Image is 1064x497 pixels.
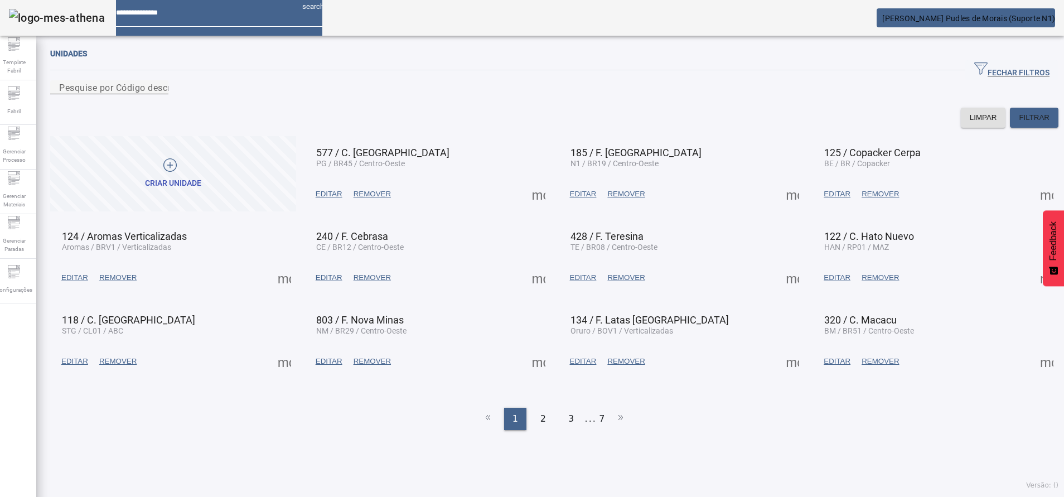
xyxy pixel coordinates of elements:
span: Oruro / BOV1 / Verticalizadas [570,326,673,335]
li: 7 [599,408,604,430]
span: 134 / F. Latas [GEOGRAPHIC_DATA] [570,314,729,326]
button: EDITAR [818,184,856,204]
span: 240 / F. Cebrasa [316,230,388,242]
span: REMOVER [354,272,391,283]
button: REMOVER [856,351,905,371]
button: EDITAR [56,268,94,288]
span: 118 / C. [GEOGRAPHIC_DATA] [62,314,195,326]
div: Criar unidade [145,178,201,189]
button: Mais [782,351,802,371]
button: EDITAR [310,184,348,204]
span: EDITAR [316,189,342,200]
span: BM / BR51 / Centro-Oeste [824,326,914,335]
span: 577 / C. [GEOGRAPHIC_DATA] [316,147,449,158]
span: 428 / F. Teresina [570,230,644,242]
button: Mais [1037,351,1057,371]
span: EDITAR [61,272,88,283]
button: EDITAR [564,184,602,204]
span: EDITAR [570,189,597,200]
button: REMOVER [602,351,650,371]
button: REMOVER [348,184,396,204]
button: Mais [529,268,549,288]
button: EDITAR [56,351,94,371]
button: EDITAR [310,351,348,371]
button: EDITAR [818,351,856,371]
span: REMOVER [862,356,899,367]
span: EDITAR [316,356,342,367]
button: REMOVER [348,351,396,371]
button: Mais [782,268,802,288]
span: 3 [568,412,574,426]
span: EDITAR [824,272,850,283]
span: 803 / F. Nova Minas [316,314,404,326]
span: NM / BR29 / Centro-Oeste [316,326,407,335]
span: 125 / Copacker Cerpa [824,147,921,158]
span: Aromas / BRV1 / Verticalizadas [62,243,171,252]
button: REMOVER [94,351,142,371]
span: REMOVER [354,189,391,200]
li: ... [585,408,596,430]
button: Criar unidade [50,136,296,211]
span: Unidades [50,49,87,58]
span: REMOVER [862,272,899,283]
span: HAN / RP01 / MAZ [824,243,889,252]
button: Mais [1037,184,1057,204]
button: REMOVER [94,268,142,288]
span: REMOVER [607,272,645,283]
span: 124 / Aromas Verticalizadas [62,230,187,242]
button: REMOVER [602,184,650,204]
span: N1 / BR19 / Centro-Oeste [570,159,659,168]
span: EDITAR [570,356,597,367]
button: Mais [274,268,294,288]
button: REMOVER [602,268,650,288]
span: [PERSON_NAME] Pudles de Morais (Suporte N1) [882,14,1055,23]
span: EDITAR [824,356,850,367]
button: EDITAR [564,351,602,371]
button: Mais [529,184,549,204]
span: 122 / C. Hato Nuevo [824,230,914,242]
span: REMOVER [862,189,899,200]
span: Versão: () [1026,481,1058,489]
span: TE / BR08 / Centro-Oeste [570,243,657,252]
span: STG / CL01 / ABC [62,326,123,335]
span: CE / BR12 / Centro-Oeste [316,243,404,252]
button: Feedback - Mostrar pesquisa [1043,210,1064,286]
span: REMOVER [99,272,137,283]
button: Mais [529,351,549,371]
span: FILTRAR [1019,112,1050,123]
span: PG / BR45 / Centro-Oeste [316,159,405,168]
button: LIMPAR [961,108,1006,128]
img: logo-mes-athena [9,9,105,27]
mat-label: Pesquise por Código descrição ou sigla [59,82,224,93]
span: REMOVER [99,356,137,367]
span: EDITAR [61,356,88,367]
span: REMOVER [354,356,391,367]
button: REMOVER [856,268,905,288]
span: FECHAR FILTROS [974,62,1050,79]
span: Feedback [1048,221,1058,260]
button: Mais [782,184,802,204]
button: EDITAR [310,268,348,288]
button: EDITAR [564,268,602,288]
span: 2 [540,412,546,426]
span: Fabril [4,104,24,119]
span: EDITAR [316,272,342,283]
span: 185 / F. [GEOGRAPHIC_DATA] [570,147,702,158]
button: REMOVER [348,268,396,288]
span: 320 / C. Macacu [824,314,897,326]
button: FILTRAR [1010,108,1058,128]
span: LIMPAR [970,112,997,123]
span: REMOVER [607,356,645,367]
button: Mais [274,351,294,371]
button: REMOVER [856,184,905,204]
span: EDITAR [824,189,850,200]
span: EDITAR [570,272,597,283]
button: Mais [1037,268,1057,288]
span: BE / BR / Copacker [824,159,890,168]
button: EDITAR [818,268,856,288]
span: REMOVER [607,189,645,200]
button: FECHAR FILTROS [965,60,1058,80]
